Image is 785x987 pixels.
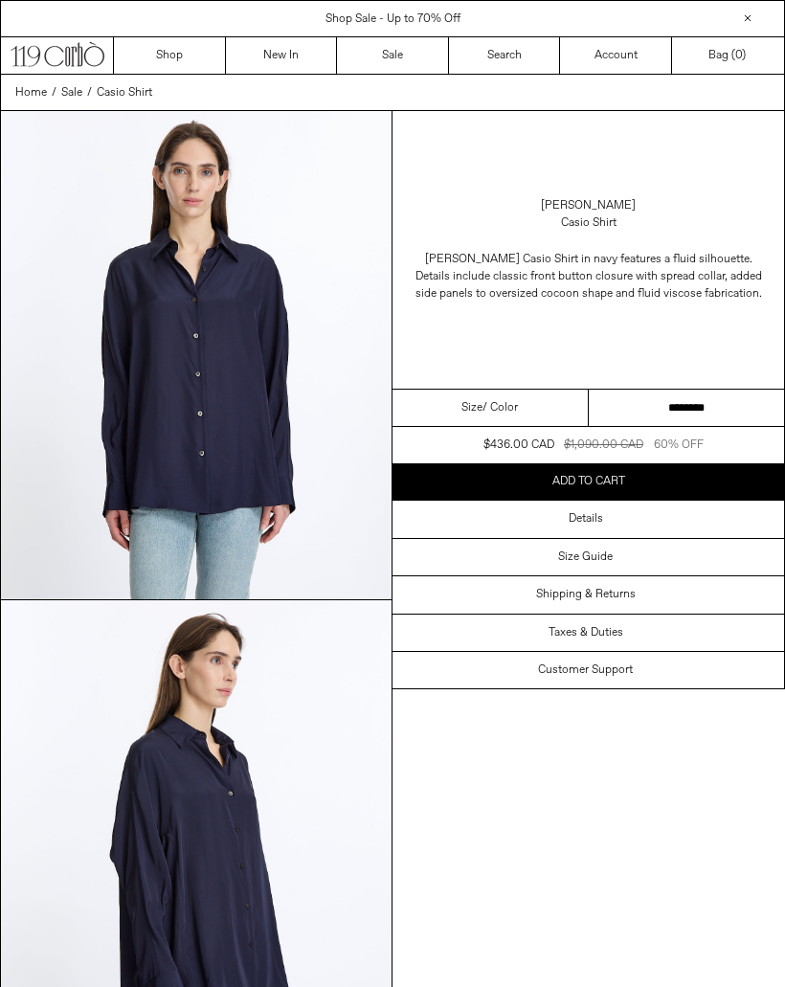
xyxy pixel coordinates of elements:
span: [PERSON_NAME] Casio Shirt in navy features a fluid silhouette. Details include classic front butt... [412,251,765,303]
a: New In [226,37,338,74]
span: / [52,84,56,101]
img: Corbo-20240227-e-Com6526-Web_1800x1800.jpg [1,111,392,599]
div: $1,090.00 CAD [564,437,643,454]
a: Sale [61,84,82,101]
span: / Color [482,399,518,416]
button: Add to cart [392,463,784,500]
a: Search [449,37,561,74]
span: ) [735,47,746,64]
a: Bag () [672,37,784,74]
span: Casio Shirt [97,85,152,101]
a: Sale [337,37,449,74]
span: Home [15,85,47,101]
a: Account [560,37,672,74]
span: Add to cart [552,474,625,489]
a: [PERSON_NAME] [541,197,636,214]
div: $436.00 CAD [483,437,554,454]
span: 0 [735,48,742,63]
h3: Taxes & Duties [549,626,623,639]
span: Size [461,399,482,416]
h3: Shipping & Returns [536,588,636,601]
div: 60% OFF [654,437,704,454]
h3: Customer Support [538,663,633,677]
a: Shop Sale - Up to 70% Off [325,11,460,27]
a: Casio Shirt [97,84,152,101]
h3: Details [569,512,603,526]
span: Sale [61,85,82,101]
div: Casio Shirt [561,214,617,232]
a: Home [15,84,47,101]
span: / [87,84,92,101]
h3: Size Guide [558,550,613,564]
a: Shop [114,37,226,74]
